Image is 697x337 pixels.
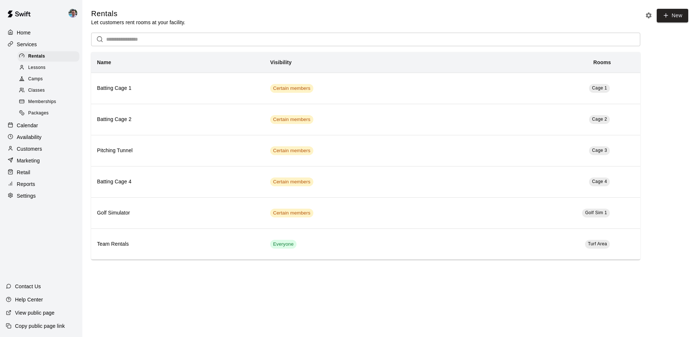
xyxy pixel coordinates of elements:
[91,9,185,19] h5: Rentals
[15,309,55,316] p: View public page
[18,74,82,85] a: Camps
[18,97,79,107] div: Memberships
[592,85,607,91] span: Cage 1
[270,177,313,186] div: This service is visible to only customers with certain memberships. Check the service pricing for...
[28,64,46,72] span: Lessons
[28,53,45,60] span: Rentals
[68,9,77,18] img: Ryan Goehring
[6,132,77,143] a: Availability
[6,190,77,201] a: Settings
[18,63,79,73] div: Lessons
[270,209,313,217] div: This service is visible to only customers with certain memberships. Check the service pricing for...
[17,180,35,188] p: Reports
[97,59,111,65] b: Name
[270,116,313,123] span: Certain members
[18,51,82,62] a: Rentals
[17,133,42,141] p: Availability
[585,210,607,215] span: Golf Sim 1
[270,147,313,154] span: Certain members
[97,178,258,186] h6: Batting Cage 4
[28,98,56,106] span: Memberships
[18,85,82,96] a: Classes
[592,179,607,184] span: Cage 4
[28,87,45,94] span: Classes
[17,41,37,48] p: Services
[6,167,77,178] a: Retail
[18,62,82,73] a: Lessons
[592,148,607,153] span: Cage 3
[15,296,43,303] p: Help Center
[270,210,313,217] span: Certain members
[97,84,258,92] h6: Batting Cage 1
[18,108,82,119] a: Packages
[97,116,258,124] h6: Batting Cage 2
[17,192,36,199] p: Settings
[657,9,688,22] a: New
[6,143,77,154] a: Customers
[97,147,258,155] h6: Pitching Tunnel
[593,59,611,65] b: Rooms
[17,169,30,176] p: Retail
[17,157,40,164] p: Marketing
[270,59,292,65] b: Visibility
[6,39,77,50] a: Services
[17,145,42,153] p: Customers
[91,19,185,26] p: Let customers rent rooms at your facility.
[6,120,77,131] a: Calendar
[15,283,41,290] p: Contact Us
[588,241,607,246] span: Turf Area
[67,6,82,21] div: Ryan Goehring
[6,27,77,38] a: Home
[18,96,82,108] a: Memberships
[6,179,77,190] a: Reports
[28,76,43,83] span: Camps
[270,240,297,249] div: This service is visible to all of your customers
[270,241,297,248] span: Everyone
[15,322,65,330] p: Copy public page link
[18,74,79,84] div: Camps
[270,115,313,124] div: This service is visible to only customers with certain memberships. Check the service pricing for...
[643,10,654,21] button: Rental settings
[592,117,607,122] span: Cage 2
[270,85,313,92] span: Certain members
[97,209,258,217] h6: Golf Simulator
[270,146,313,155] div: This service is visible to only customers with certain memberships. Check the service pricing for...
[270,84,313,93] div: This service is visible to only customers with certain memberships. Check the service pricing for...
[18,51,79,62] div: Rentals
[18,85,79,96] div: Classes
[270,179,313,186] span: Certain members
[18,108,79,118] div: Packages
[97,240,258,248] h6: Team Rentals
[6,155,77,166] a: Marketing
[91,52,640,260] table: simple table
[28,110,49,117] span: Packages
[17,29,31,36] p: Home
[17,122,38,129] p: Calendar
